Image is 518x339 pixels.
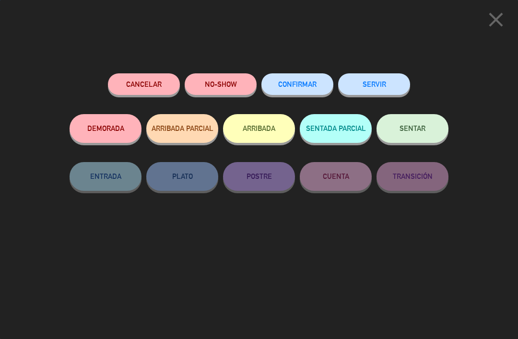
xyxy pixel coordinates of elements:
button: ARRIBADA PARCIAL [146,114,218,143]
button: DEMORADA [70,114,141,143]
button: POSTRE [223,162,295,191]
button: TRANSICIÓN [377,162,448,191]
button: CUENTA [300,162,372,191]
button: Cancelar [108,73,180,95]
button: PLATO [146,162,218,191]
button: SENTAR [377,114,448,143]
button: SENTADA PARCIAL [300,114,372,143]
button: ENTRADA [70,162,141,191]
button: NO-SHOW [185,73,257,95]
button: SERVIR [338,73,410,95]
button: close [481,7,511,35]
button: ARRIBADA [223,114,295,143]
button: CONFIRMAR [261,73,333,95]
i: close [484,8,508,32]
span: ARRIBADA PARCIAL [152,124,213,132]
span: CONFIRMAR [278,80,317,88]
span: SENTAR [400,124,425,132]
